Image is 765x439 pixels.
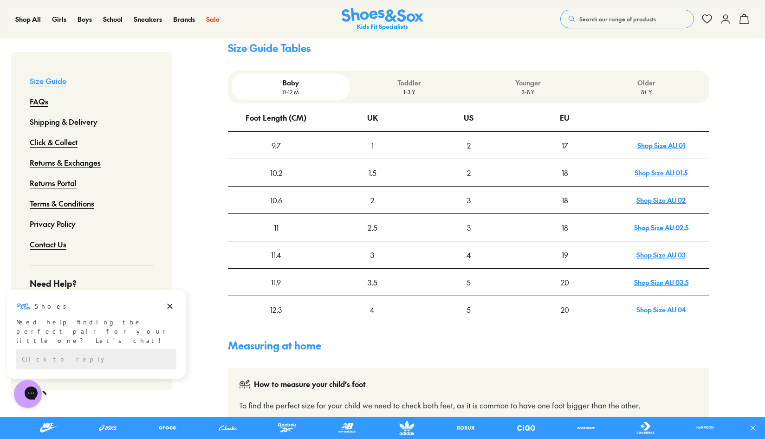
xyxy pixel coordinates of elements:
a: Click & Collect [30,132,78,152]
div: Message from Shoes. Need help finding the perfect pair for your little one? Let’s chat! [7,11,186,57]
a: Sneakers [134,14,162,24]
p: 3-8 Y [473,88,583,96]
a: Girls [52,14,66,24]
p: 0-12 M [235,88,346,96]
div: 4 [421,242,516,268]
p: Older [591,78,702,88]
a: Shop Size AU 01.5 [635,168,687,177]
a: Boys [78,14,92,24]
div: 3 [421,214,516,240]
h4: Size Guide Tables [228,40,709,56]
a: Sale [206,14,220,24]
div: 5 [421,297,516,323]
div: 19 [517,242,612,268]
div: 11.9 [228,269,324,295]
div: 12.3 [228,297,324,323]
p: Baby [235,78,346,88]
div: How to measure your child’s foot [254,379,366,390]
p: Younger [473,78,583,88]
p: To find the perfect size for your child we need to check both feet, as it is common to have one f... [239,398,698,413]
span: Search our range of products [579,15,656,23]
div: 10.6 [228,187,324,213]
div: 4 [324,297,420,323]
button: Search our range of products [560,10,694,28]
a: Brands [173,14,195,24]
div: 1 [324,132,420,158]
div: 9.7 [228,132,324,158]
div: 18 [517,160,612,186]
a: Shop Size AU 04 [636,305,686,314]
div: Reply to the campaigns [16,61,176,81]
div: 10.2 [228,160,324,186]
div: 5 [421,269,516,295]
div: 17 [517,132,612,158]
div: Campaign message [7,1,186,90]
p: 8+ Y [591,88,702,96]
a: Shipping & Delivery [30,111,97,132]
img: SNS_Logo_Responsive.svg [342,8,423,31]
div: 2 [421,160,516,186]
h4: Need Help? [30,277,154,290]
p: Toddler [354,78,465,88]
div: 2 [421,132,516,158]
a: Shop Size AU 02 [636,195,686,205]
a: Terms & Conditions [30,193,94,213]
div: 3 [324,242,420,268]
div: 20 [517,297,612,323]
div: UK [367,104,378,130]
a: Size Guide [30,71,66,91]
div: US [464,104,473,130]
a: Contact Us [30,234,66,254]
div: 18 [517,214,612,240]
div: 2 [324,187,420,213]
a: School [103,14,123,24]
p: 1-3 Y [354,88,465,96]
iframe: Gorgias live chat messenger [9,377,46,411]
a: Shop Size AU 01 [637,141,685,150]
div: 20 [517,269,612,295]
div: 11 [228,214,324,240]
a: Returns Portal [30,173,77,193]
div: 11.4 [228,242,324,268]
h3: Shoes [35,13,71,23]
div: EU [560,104,570,130]
div: 18 [517,187,612,213]
div: Foot Length (CM) [246,104,306,130]
a: Shop All [15,14,41,24]
a: Shoes & Sox [342,8,423,31]
div: 1.5 [324,160,420,186]
div: 2.5 [324,214,420,240]
a: Shop Size AU 03 [636,250,686,259]
button: Dismiss campaign [163,12,176,25]
div: 3.5 [324,269,420,295]
img: Shoes logo [16,11,31,26]
a: Shop Size AU 03.5 [634,278,688,287]
a: Privacy Policy [30,213,76,234]
h4: Measuring at home [228,338,709,353]
a: Shop Size AU 02.5 [634,223,688,232]
a: FAQs [30,91,48,111]
a: Returns & Exchanges [30,152,101,173]
div: Need help finding the perfect pair for your little one? Let’s chat! [16,29,176,57]
div: 3 [421,187,516,213]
